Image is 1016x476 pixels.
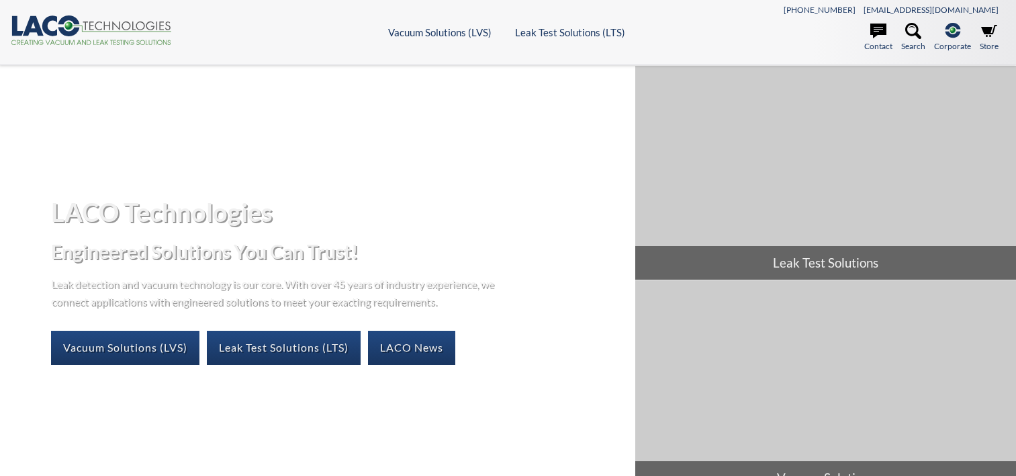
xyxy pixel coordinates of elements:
[51,275,501,309] p: Leak detection and vacuum technology is our core. With over 45 years of industry experience, we c...
[934,40,971,52] span: Corporate
[51,239,625,264] h2: Engineered Solutions You Can Trust!
[388,26,492,38] a: Vacuum Solutions (LVS)
[784,5,856,15] a: [PHONE_NUMBER]
[515,26,625,38] a: Leak Test Solutions (LTS)
[864,5,999,15] a: [EMAIL_ADDRESS][DOMAIN_NAME]
[51,331,199,364] a: Vacuum Solutions (LVS)
[207,331,361,364] a: Leak Test Solutions (LTS)
[635,66,1016,280] a: Leak Test Solutions
[980,23,999,52] a: Store
[51,196,625,229] h1: LACO Technologies
[635,246,1016,280] span: Leak Test Solutions
[901,23,925,52] a: Search
[864,23,892,52] a: Contact
[368,331,455,364] a: LACO News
